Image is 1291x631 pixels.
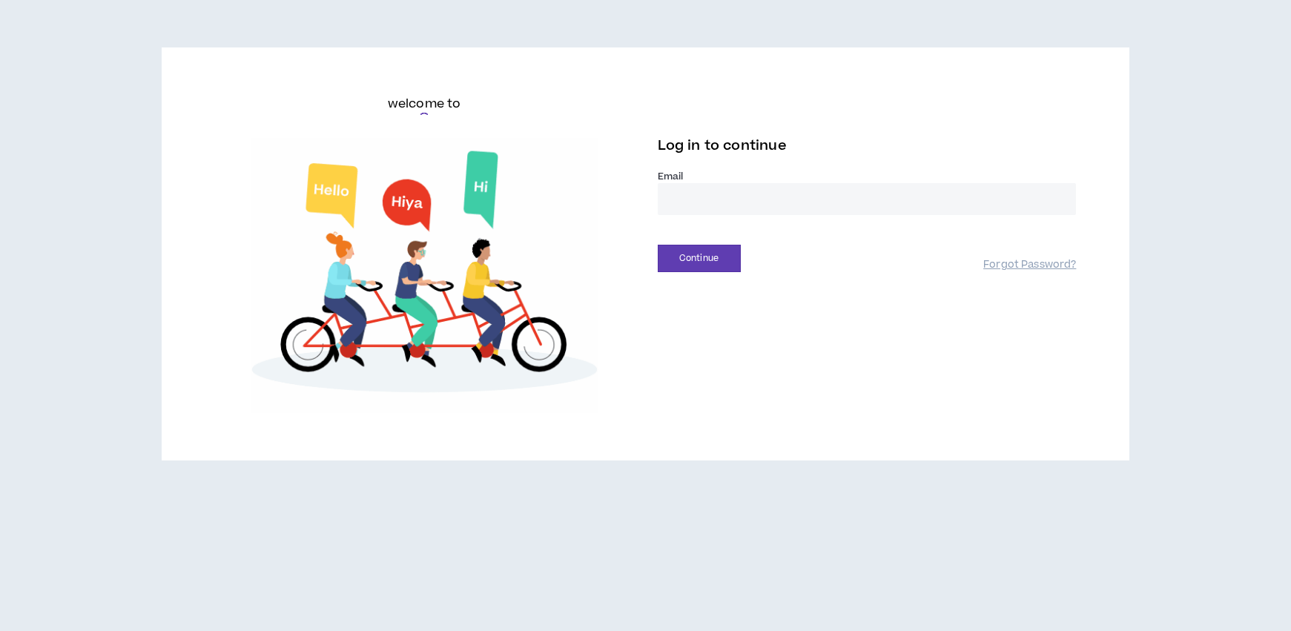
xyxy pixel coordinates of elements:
[658,170,1077,183] label: Email
[983,258,1076,272] a: Forgot Password?
[658,245,741,272] button: Continue
[388,95,461,113] h6: welcome to
[658,136,787,155] span: Log in to continue
[215,138,634,413] img: Welcome to Wripple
